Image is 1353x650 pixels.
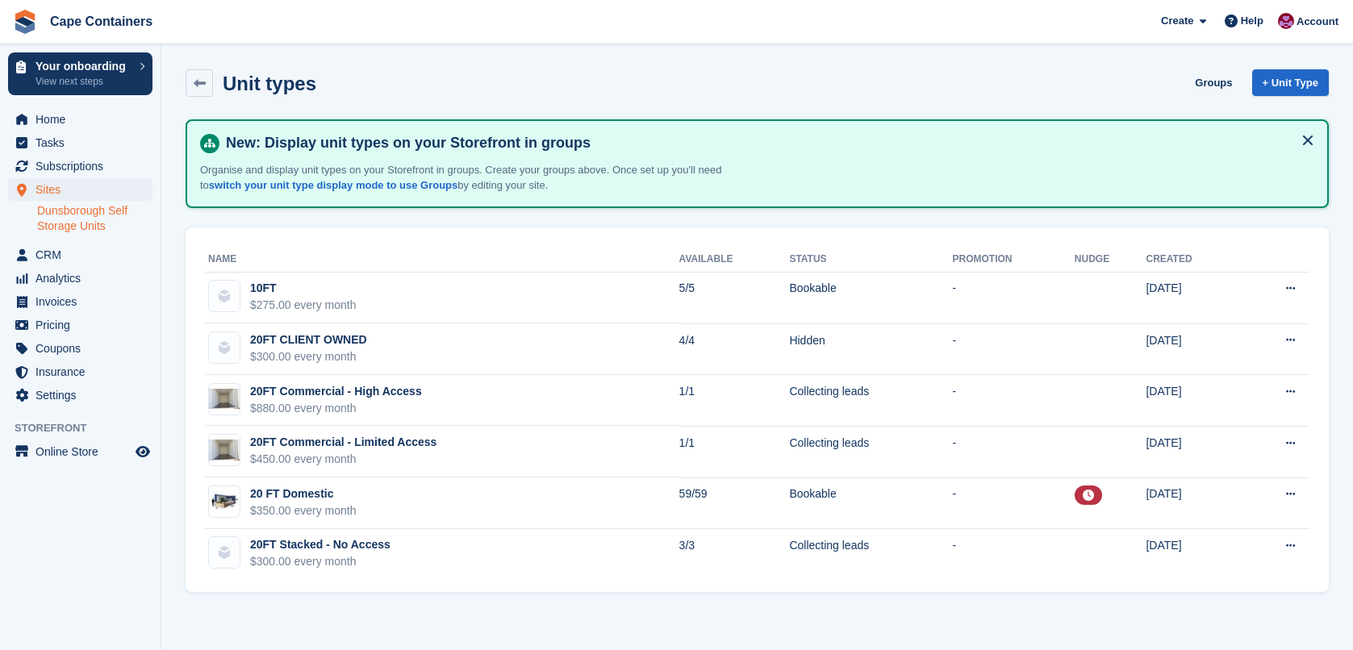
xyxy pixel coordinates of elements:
[1146,323,1240,375] td: [DATE]
[1188,69,1238,96] a: Groups
[8,108,152,131] a: menu
[200,162,765,194] p: Organise and display unit types on your Storefront in groups. Create your groups above. Once set ...
[250,434,436,451] div: 20FT Commercial - Limited Access
[679,529,790,580] td: 3/3
[953,272,1075,323] td: -
[44,8,159,35] a: Cape Containers
[35,131,132,154] span: Tasks
[789,323,952,375] td: Hidden
[35,267,132,290] span: Analytics
[209,389,240,410] img: IMG_0284.jpeg
[209,440,240,460] img: IMG_0284.jpeg
[679,247,790,273] th: Available
[133,442,152,461] a: Preview store
[1146,375,1240,427] td: [DATE]
[679,323,790,375] td: 4/4
[35,337,132,360] span: Coupons
[1146,477,1240,529] td: [DATE]
[35,360,132,383] span: Insurance
[1161,13,1193,29] span: Create
[1146,529,1240,580] td: [DATE]
[1241,13,1263,29] span: Help
[789,247,952,273] th: Status
[250,280,357,297] div: 10FT
[35,178,132,201] span: Sites
[1075,247,1146,273] th: Nudge
[15,420,161,436] span: Storefront
[953,426,1075,477] td: -
[35,155,132,177] span: Subscriptions
[679,426,790,477] td: 1/1
[8,52,152,95] a: Your onboarding View next steps
[1146,247,1240,273] th: Created
[8,267,152,290] a: menu
[953,375,1075,427] td: -
[8,337,152,360] a: menu
[35,314,132,336] span: Pricing
[8,314,152,336] a: menu
[250,383,422,400] div: 20FT Commercial - High Access
[789,477,952,529] td: Bookable
[250,536,390,553] div: 20FT Stacked - No Access
[1146,426,1240,477] td: [DATE]
[1146,272,1240,323] td: [DATE]
[250,348,367,365] div: $300.00 every month
[250,331,367,348] div: 20FT CLIENT OWNED
[953,529,1075,580] td: -
[8,178,152,201] a: menu
[8,440,152,463] a: menu
[953,477,1075,529] td: -
[223,73,316,94] h2: Unit types
[250,485,357,502] div: 20 FT Domestic
[8,131,152,154] a: menu
[209,281,240,311] img: blank-unit-type-icon-ffbac7b88ba66c5e286b0e438baccc4b9c83835d4c34f86887a83fc20ec27e7b.svg
[789,426,952,477] td: Collecting leads
[8,244,152,266] a: menu
[250,502,357,519] div: $350.00 every month
[35,440,132,463] span: Online Store
[953,247,1075,273] th: Promotion
[250,400,422,417] div: $880.00 every month
[209,332,240,363] img: blank-unit-type-icon-ffbac7b88ba66c5e286b0e438baccc4b9c83835d4c34f86887a83fc20ec27e7b.svg
[1278,13,1294,29] img: Matt Dollisson
[35,290,132,313] span: Invoices
[37,203,152,234] a: Dunsborough Self Storage Units
[35,74,132,89] p: View next steps
[35,60,132,72] p: Your onboarding
[250,297,357,314] div: $275.00 every month
[8,155,152,177] a: menu
[679,375,790,427] td: 1/1
[679,272,790,323] td: 5/5
[8,360,152,383] a: menu
[1252,69,1329,96] a: + Unit Type
[8,384,152,406] a: menu
[13,10,37,34] img: stora-icon-8386f47178a22dfd0bd8f6a31ec36ba5ce8667c1dd55bd0f319d3a0aa187defe.svg
[8,290,152,313] a: menu
[789,529,952,580] td: Collecting leads
[1297,14,1338,30] span: Account
[209,490,240,514] img: 20-ft-container.jpg
[35,244,132,266] span: CRM
[789,272,952,323] td: Bookable
[205,247,679,273] th: Name
[679,477,790,529] td: 59/59
[219,134,1314,152] h4: New: Display unit types on your Storefront in groups
[953,323,1075,375] td: -
[250,451,436,468] div: $450.00 every month
[209,537,240,568] img: blank-unit-type-icon-ffbac7b88ba66c5e286b0e438baccc4b9c83835d4c34f86887a83fc20ec27e7b.svg
[209,179,457,191] a: switch your unit type display mode to use Groups
[789,375,952,427] td: Collecting leads
[35,108,132,131] span: Home
[35,384,132,406] span: Settings
[250,553,390,570] div: $300.00 every month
